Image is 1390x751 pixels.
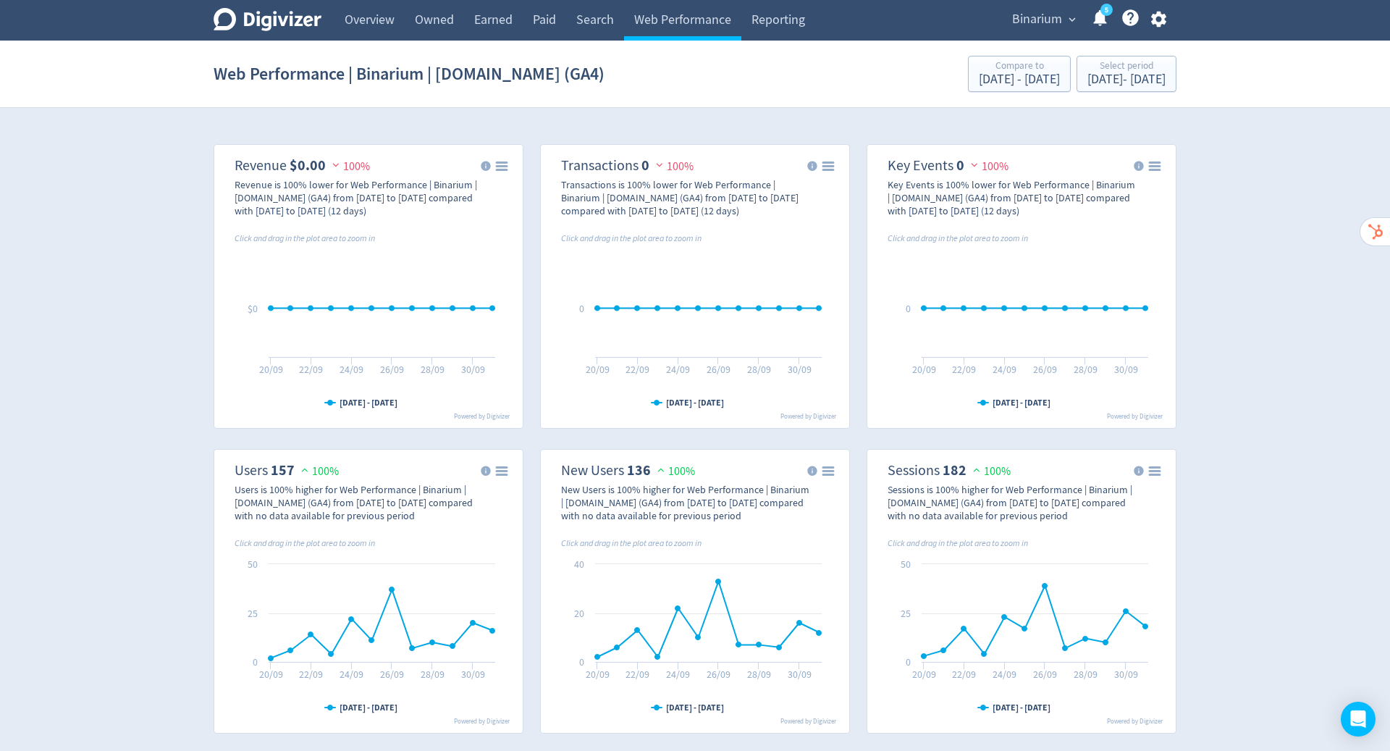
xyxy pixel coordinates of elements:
[1114,363,1138,376] text: 30/09
[1007,8,1079,31] button: Binarium
[461,363,485,376] text: 30/09
[968,56,1071,92] button: Compare to[DATE] - [DATE]
[235,483,485,522] div: Users is 100% higher for Web Performance | Binarium | [DOMAIN_NAME] (GA4) from [DATE] to [DATE] c...
[561,156,639,175] dt: Transactions
[1105,5,1108,15] text: 5
[788,668,812,681] text: 30/09
[993,702,1050,713] text: [DATE] - [DATE]
[329,159,370,174] span: 100%
[780,412,837,421] text: Powered by Digivizer
[547,456,843,727] svg: New Users 136 100%
[747,363,771,376] text: 28/09
[220,151,517,422] svg: Revenue $0.00 100%
[993,363,1016,376] text: 24/09
[1114,668,1138,681] text: 30/09
[901,607,911,620] text: 25
[912,363,936,376] text: 20/09
[421,363,445,376] text: 28/09
[1033,668,1057,681] text: 26/09
[888,483,1138,522] div: Sessions is 100% higher for Web Performance | Binarium | [DOMAIN_NAME] (GA4) from [DATE] to [DATE...
[259,363,283,376] text: 20/09
[888,461,940,479] dt: Sessions
[586,668,610,681] text: 20/09
[253,655,258,668] text: 0
[586,363,610,376] text: 20/09
[1077,56,1176,92] button: Select period[DATE]- [DATE]
[259,668,283,681] text: 20/09
[873,456,1170,727] svg: Sessions 182 100%
[943,461,966,480] strong: 182
[574,607,584,620] text: 20
[298,464,312,475] img: positive-performance.svg
[1074,363,1098,376] text: 28/09
[788,363,812,376] text: 30/09
[967,159,982,170] img: negative-performance.svg
[654,464,668,475] img: positive-performance.svg
[641,156,649,175] strong: 0
[979,73,1060,86] div: [DATE] - [DATE]
[888,537,1028,549] i: Click and drag in the plot area to zoom in
[235,178,485,217] div: Revenue is 100% lower for Web Performance | Binarium | [DOMAIN_NAME] (GA4) from [DATE] to [DATE] ...
[888,232,1028,244] i: Click and drag in the plot area to zoom in
[1087,73,1166,86] div: [DATE] - [DATE]
[340,397,397,408] text: [DATE] - [DATE]
[1107,717,1163,726] text: Powered by Digivizer
[1074,668,1098,681] text: 28/09
[747,668,771,681] text: 28/09
[248,558,258,571] text: 50
[625,363,649,376] text: 22/09
[561,483,812,522] div: New Users is 100% higher for Web Performance | Binarium | [DOMAIN_NAME] (GA4) from [DATE] to [DAT...
[271,461,295,480] strong: 157
[1341,702,1376,737] div: Open Intercom Messenger
[666,397,724,408] text: [DATE] - [DATE]
[340,363,363,376] text: 24/09
[906,655,911,668] text: 0
[979,61,1060,73] div: Compare to
[380,668,404,681] text: 26/09
[380,363,404,376] text: 26/09
[290,156,326,175] strong: $0.00
[652,159,694,174] span: 100%
[969,464,984,475] img: positive-performance.svg
[561,461,624,479] dt: New Users
[248,607,258,620] text: 25
[888,178,1138,217] div: Key Events is 100% lower for Web Performance | Binarium | [DOMAIN_NAME] (GA4) from [DATE] to [DAT...
[235,461,268,479] dt: Users
[906,302,911,315] text: 0
[888,156,953,175] dt: Key Events
[340,668,363,681] text: 24/09
[248,302,258,315] text: $0
[912,668,936,681] text: 20/09
[707,668,730,681] text: 26/09
[329,159,343,170] img: negative-performance.svg
[666,668,690,681] text: 24/09
[969,464,1011,479] span: 100%
[873,151,1170,422] svg: Key Events 0 100%
[780,717,837,726] text: Powered by Digivizer
[993,668,1016,681] text: 24/09
[707,363,730,376] text: 26/09
[1033,363,1057,376] text: 26/09
[1107,412,1163,421] text: Powered by Digivizer
[461,668,485,681] text: 30/09
[993,397,1050,408] text: [DATE] - [DATE]
[235,156,287,175] dt: Revenue
[654,464,695,479] span: 100%
[956,156,964,175] strong: 0
[625,668,649,681] text: 22/09
[952,668,976,681] text: 22/09
[1087,61,1166,73] div: Select period
[421,668,445,681] text: 28/09
[561,537,702,549] i: Click and drag in the plot area to zoom in
[952,363,976,376] text: 22/09
[901,558,911,571] text: 50
[579,655,584,668] text: 0
[1012,8,1062,31] span: Binarium
[1066,13,1079,26] span: expand_more
[340,702,397,713] text: [DATE] - [DATE]
[652,159,667,170] img: negative-performance.svg
[299,668,323,681] text: 22/09
[561,232,702,244] i: Click and drag in the plot area to zoom in
[547,151,843,422] svg: Transactions 0 100%
[666,363,690,376] text: 24/09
